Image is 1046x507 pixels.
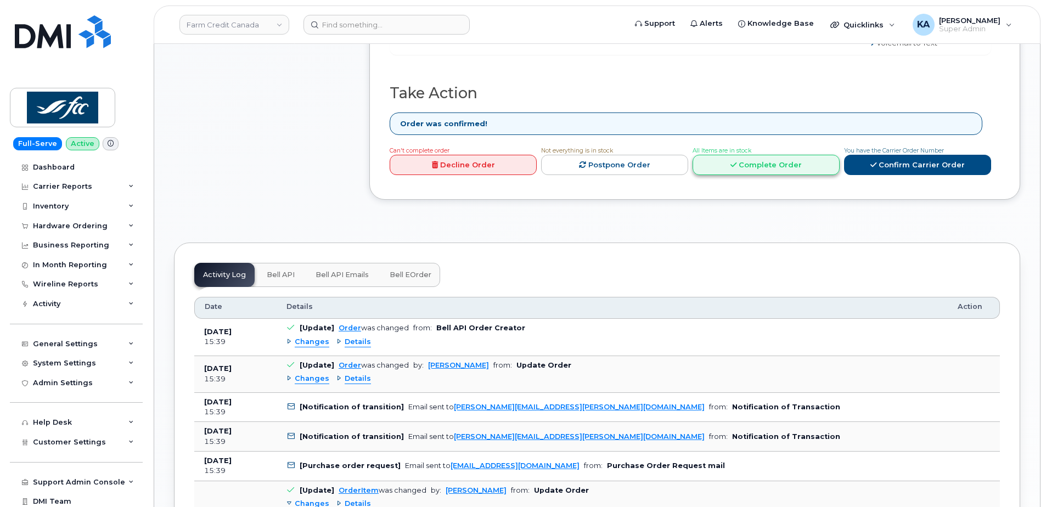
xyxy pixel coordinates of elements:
[204,427,232,435] b: [DATE]
[300,432,404,441] b: [Notification of transition]
[917,18,930,31] span: KA
[339,361,409,369] div: was changed
[339,486,426,494] div: was changed
[339,361,361,369] a: Order
[454,432,705,441] a: [PERSON_NAME][EMAIL_ADDRESS][PERSON_NAME][DOMAIN_NAME]
[204,337,267,347] div: 15:39
[747,18,814,29] span: Knowledge Base
[709,403,728,411] span: from:
[939,25,1000,33] span: Super Admin
[428,361,489,369] a: [PERSON_NAME]
[204,328,232,336] b: [DATE]
[390,155,537,175] a: Decline Order
[732,432,840,441] b: Notification of Transaction
[390,85,991,102] h2: Take Action
[436,324,525,332] b: Bell API Order Creator
[286,302,313,312] span: Details
[844,155,991,175] a: Confirm Carrier Order
[390,271,431,279] span: Bell eOrder
[431,486,441,494] span: by:
[295,374,329,384] span: Changes
[844,147,944,154] span: You have the Carrier Order Number
[204,437,267,447] div: 15:39
[300,461,401,470] b: [Purchase order request]
[300,403,404,411] b: [Notification of transition]
[693,147,751,154] span: All Items are in stock
[204,407,267,417] div: 15:39
[644,18,675,29] span: Support
[204,457,232,465] b: [DATE]
[300,361,334,369] b: [Update]
[446,486,507,494] a: [PERSON_NAME]
[730,13,822,35] a: Knowledge Base
[339,324,409,332] div: was changed
[316,271,369,279] span: Bell API Emails
[683,13,730,35] a: Alerts
[300,486,334,494] b: [Update]
[732,403,840,411] b: Notification of Transaction
[413,361,424,369] span: by:
[205,302,222,312] span: Date
[179,15,289,35] a: Farm Credit Canada
[693,155,840,175] a: Complete Order
[876,38,937,47] span: Voicemail to Text
[267,271,295,279] span: Bell API
[709,432,728,441] span: from:
[493,361,512,369] span: from:
[405,461,580,470] div: Email sent to
[905,14,1020,36] div: Karla Adams
[843,20,884,29] span: Quicklinks
[451,461,580,470] a: [EMAIL_ADDRESS][DOMAIN_NAME]
[204,398,232,406] b: [DATE]
[303,15,470,35] input: Find something...
[939,16,1000,25] span: [PERSON_NAME]
[516,361,571,369] b: Update Order
[534,486,589,494] b: Update Order
[823,14,903,36] div: Quicklinks
[700,18,723,29] span: Alerts
[204,364,232,373] b: [DATE]
[607,461,725,470] b: Purchase Order Request mail
[408,403,705,411] div: Email sent to
[584,461,603,470] span: from:
[413,324,432,332] span: from:
[627,13,683,35] a: Support
[454,403,705,411] a: [PERSON_NAME][EMAIL_ADDRESS][PERSON_NAME][DOMAIN_NAME]
[295,337,329,347] span: Changes
[339,324,361,332] a: Order
[300,324,334,332] b: [Update]
[408,432,705,441] div: Email sent to
[511,486,530,494] span: from:
[345,337,371,347] span: Details
[541,147,613,154] span: Not everything is in stock
[339,486,379,494] a: OrderItem
[400,119,487,129] strong: Order was confirmed!
[204,374,267,384] div: 15:39
[204,466,267,476] div: 15:39
[541,155,688,175] a: Postpone Order
[345,374,371,384] span: Details
[390,147,449,154] span: Can't complete order
[948,297,1000,319] th: Action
